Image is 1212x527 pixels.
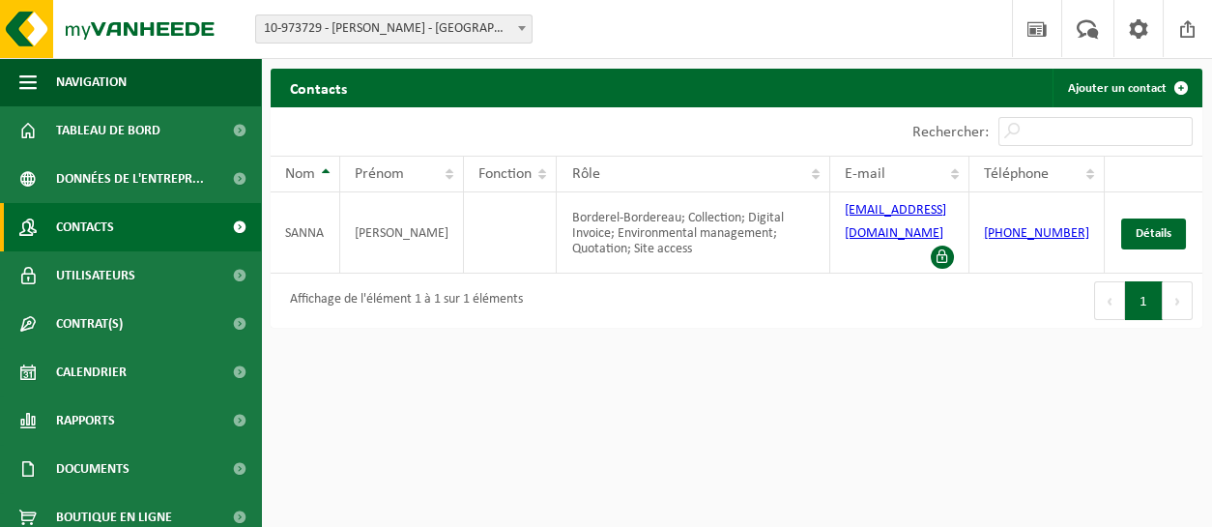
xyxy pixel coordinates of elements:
span: Utilisateurs [56,251,135,300]
a: Détails [1121,219,1186,249]
a: [EMAIL_ADDRESS][DOMAIN_NAME] [845,203,946,241]
td: Borderel-Bordereau; Collection; Digital Invoice; Environmental management; Quotation; Site access [557,192,830,274]
span: Fonction [478,166,532,182]
span: 10-973729 - GIAMPIETRO SANNA - OBOURG [256,15,532,43]
span: Rapports [56,396,115,445]
h2: Contacts [271,69,366,106]
a: [PHONE_NUMBER] [984,226,1089,241]
span: Documents [56,445,130,493]
span: 10-973729 - GIAMPIETRO SANNA - OBOURG [255,15,533,44]
span: Contrat(s) [56,300,123,348]
div: Affichage de l'élément 1 à 1 sur 1 éléments [280,283,523,318]
span: Navigation [56,58,127,106]
button: Next [1163,281,1193,320]
span: E-mail [845,166,885,182]
span: Nom [285,166,315,182]
button: 1 [1125,281,1163,320]
span: Détails [1136,227,1171,240]
span: Contacts [56,203,114,251]
span: Téléphone [984,166,1049,182]
label: Rechercher: [912,125,989,140]
td: [PERSON_NAME] [340,192,464,274]
a: Ajouter un contact [1053,69,1200,107]
span: Rôle [571,166,599,182]
button: Previous [1094,281,1125,320]
span: Calendrier [56,348,127,396]
td: SANNA [271,192,340,274]
span: Prénom [355,166,404,182]
span: Tableau de bord [56,106,160,155]
span: Données de l'entrepr... [56,155,204,203]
